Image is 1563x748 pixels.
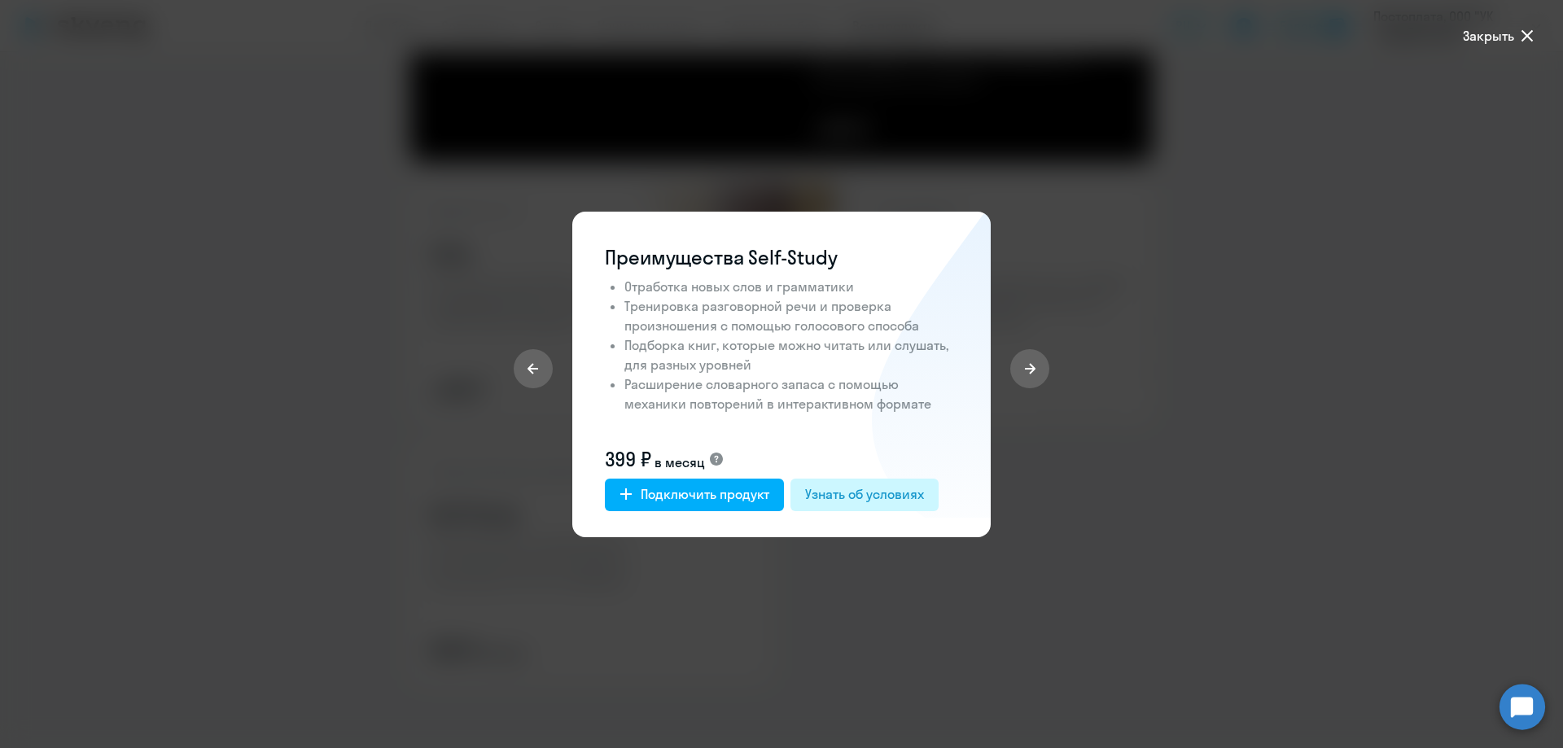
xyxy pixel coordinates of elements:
li: Подборка книг, которые можно читать или слушать, для разных уровней [624,335,958,374]
li: Тренировка разговорной речи и проверка произношения с помощью голосового способа [624,296,958,335]
span: Преимущества [605,245,744,269]
button: Узнать об условиях [790,479,939,511]
li: Отработка новых слов и грамматики [624,277,958,296]
span: Подключить продукт [641,484,769,504]
div: Узнать об условиях [805,484,924,504]
button: Подключить продукт [605,479,784,511]
span: 399 ₽ [605,446,651,472]
small: в месяц [655,453,705,472]
span: Self-Study [748,245,838,269]
li: Расширение словарного запаса с помощью механики повторений в интерактивном формате [624,374,958,413]
img: product-background-6.svg [872,212,991,518]
span: Закрыть [1463,26,1514,46]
